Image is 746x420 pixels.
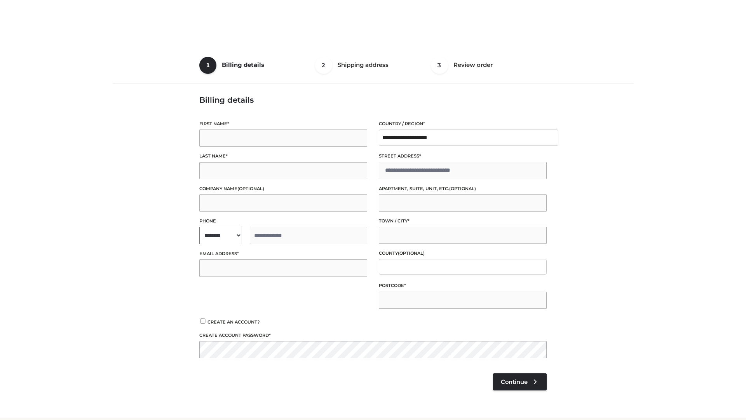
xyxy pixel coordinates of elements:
label: Phone [199,217,367,225]
span: Billing details [222,61,264,68]
label: Email address [199,250,367,257]
span: (optional) [449,186,476,191]
span: Shipping address [338,61,389,68]
label: County [379,250,547,257]
span: Review order [453,61,493,68]
span: Continue [501,378,528,385]
label: First name [199,120,367,128]
span: 2 [315,57,332,74]
label: Town / City [379,217,547,225]
h3: Billing details [199,95,547,105]
input: Create an account? [199,318,206,324]
span: 3 [431,57,448,74]
span: 1 [199,57,216,74]
span: (optional) [237,186,264,191]
label: Country / Region [379,120,547,128]
label: Postcode [379,282,547,289]
a: Continue [493,373,547,390]
span: (optional) [398,250,425,256]
label: Street address [379,152,547,160]
label: Apartment, suite, unit, etc. [379,185,547,192]
label: Last name [199,152,367,160]
label: Company name [199,185,367,192]
span: Create an account? [207,319,260,325]
label: Create account password [199,332,547,339]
